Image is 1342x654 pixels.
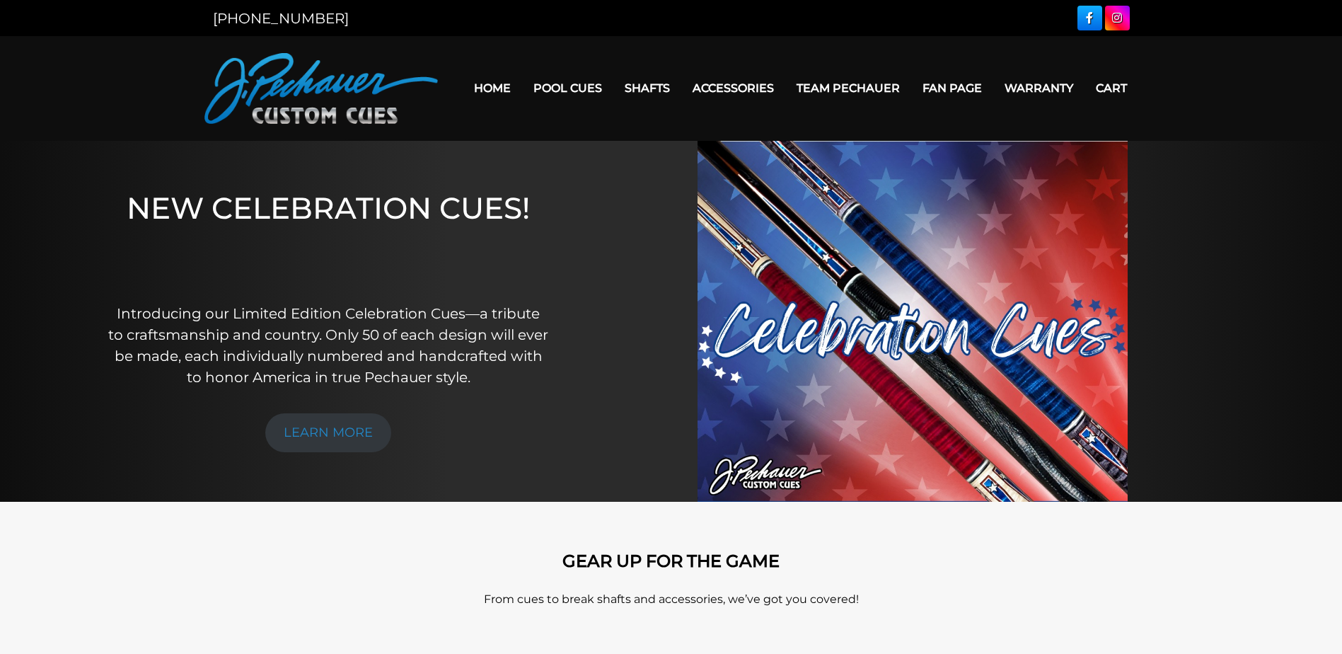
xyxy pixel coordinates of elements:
[522,70,613,106] a: Pool Cues
[108,190,549,283] h1: NEW CELEBRATION CUES!
[108,303,549,388] p: Introducing our Limited Edition Celebration Cues—a tribute to craftsmanship and country. Only 50 ...
[785,70,911,106] a: Team Pechauer
[911,70,993,106] a: Fan Page
[993,70,1084,106] a: Warranty
[268,591,1075,608] p: From cues to break shafts and accessories, we’ve got you covered!
[213,10,349,27] a: [PHONE_NUMBER]
[463,70,522,106] a: Home
[204,53,438,124] img: Pechauer Custom Cues
[562,551,780,571] strong: GEAR UP FOR THE GAME
[613,70,681,106] a: Shafts
[265,413,391,452] a: LEARN MORE
[681,70,785,106] a: Accessories
[1084,70,1138,106] a: Cart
